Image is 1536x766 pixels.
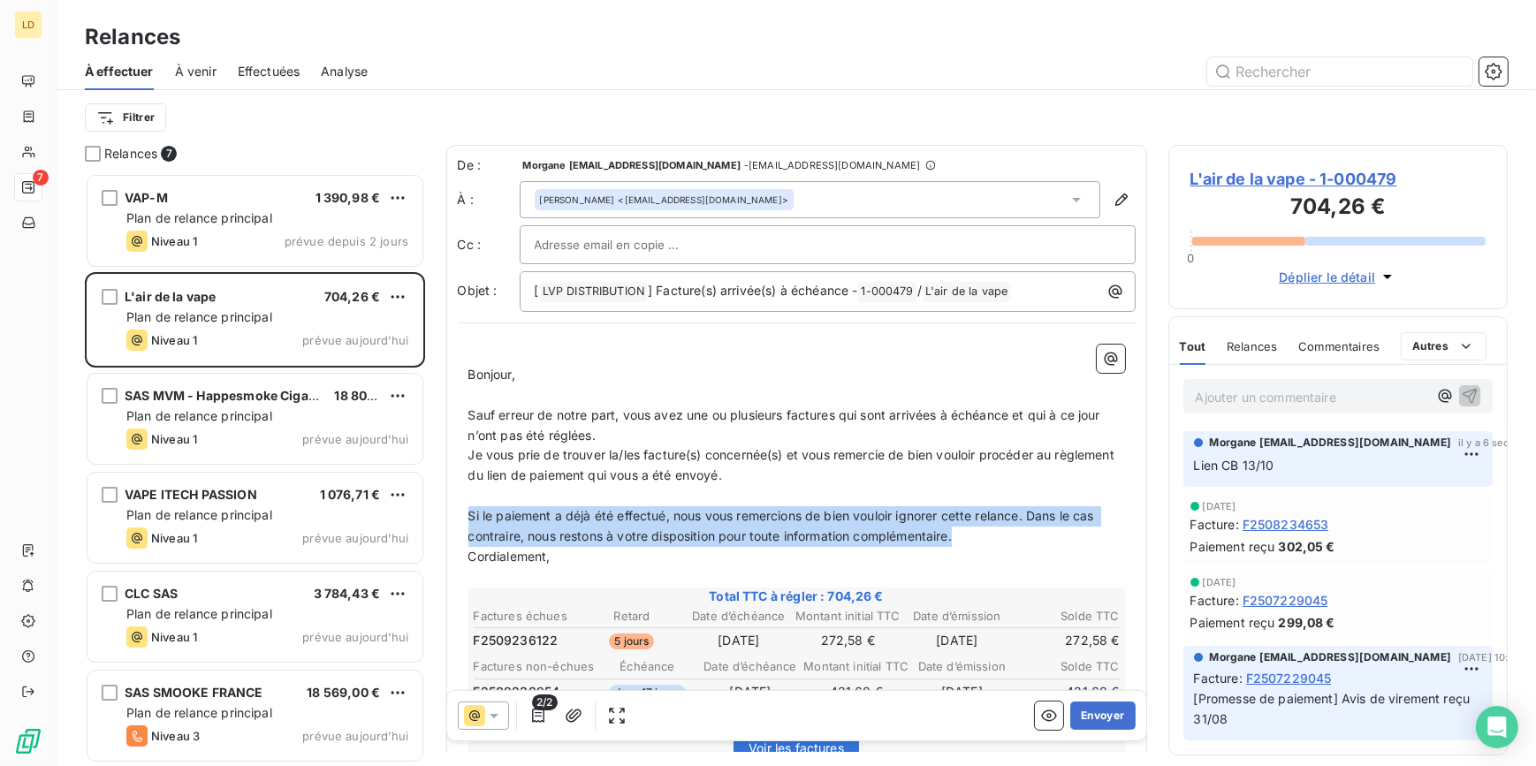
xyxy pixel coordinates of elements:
[1243,515,1329,534] span: F2508234653
[468,407,1104,443] span: Sauf erreur de notre part, vous avez une ou plusieurs factures qui sont arrivées à échéance et qu...
[468,367,515,382] span: Bonjour,
[473,657,596,676] th: Factures non-échues
[1210,435,1451,451] span: Morgane [EMAIL_ADDRESS][DOMAIN_NAME]
[923,282,1010,302] span: L'air de la vape
[858,282,916,302] span: 1-000479
[1180,339,1206,353] span: Tout
[1190,537,1275,556] span: Paiement reçu
[609,685,686,701] span: dans 17 jours
[14,727,42,755] img: Logo LeanPay
[540,193,615,206] span: [PERSON_NAME]
[1194,669,1243,687] span: Facture :
[802,682,909,702] td: 431,68 €
[911,657,1012,676] th: Date d’émission
[1227,339,1277,353] span: Relances
[802,657,909,676] th: Montant initial TTC
[1246,669,1332,687] span: F2507229045
[1207,57,1472,86] input: Rechercher
[1278,537,1334,556] span: 302,05 €
[1458,652,1521,663] span: [DATE] 10:32
[302,531,408,545] span: prévue aujourd’hui
[904,607,1009,626] th: Date d’émission
[1243,591,1328,610] span: F2507229045
[1298,339,1380,353] span: Commentaires
[471,588,1122,605] span: Total TTC à régler : 704,26 €
[238,63,300,80] span: Effectuées
[126,507,272,522] span: Plan de relance principal
[458,283,498,298] span: Objet :
[151,234,197,248] span: Niveau 1
[151,333,197,347] span: Niveau 1
[151,432,197,446] span: Niveau 1
[1014,682,1120,702] td: 431,68 €
[917,283,922,298] span: /
[85,103,166,132] button: Filtrer
[744,160,920,171] span: - [EMAIL_ADDRESS][DOMAIN_NAME]
[1210,649,1451,665] span: Morgane [EMAIL_ADDRESS][DOMAIN_NAME]
[468,508,1098,543] span: Si le paiement a déjà été effectué, nous vous remercions de bien vouloir ignorer cette relance. D...
[125,487,257,502] span: VAPE ITECH PASSION
[126,705,272,720] span: Plan de relance principal
[1190,167,1487,191] span: L'air de la vape - 1-000479
[468,447,1119,482] span: Je vous prie de trouver la/les facture(s) concernée(s) et vous remercie de bien vouloir procéder ...
[126,309,272,324] span: Plan de relance principal
[126,408,272,423] span: Plan de relance principal
[161,146,177,162] span: 7
[302,333,408,347] span: prévue aujourd’hui
[1190,613,1275,632] span: Paiement reçu
[458,191,520,209] label: À :
[324,289,380,304] span: 704,26 €
[321,63,368,80] span: Analyse
[904,631,1009,650] td: [DATE]
[1279,268,1375,286] span: Déplier le détail
[1190,591,1239,610] span: Facture :
[535,231,725,258] input: Adresse email en copie ...
[648,283,857,298] span: ] Facture(s) arrivée(s) à échéance -
[458,156,520,174] span: De :
[175,63,217,80] span: À venir
[699,657,801,676] th: Date d’échéance
[535,283,539,298] span: [
[125,289,216,304] span: L'air de la vape
[151,531,197,545] span: Niveau 1
[699,682,801,702] td: [DATE]
[911,682,1012,702] td: [DATE]
[85,173,425,766] div: grid
[474,632,559,649] span: F2509236122
[532,694,557,710] span: 2/2
[1194,691,1474,726] span: [Promesse de paiement] Avis de virement reçu 31/08
[1401,332,1487,360] button: Autres
[85,63,154,80] span: À effectuer
[1190,515,1239,534] span: Facture :
[125,586,178,601] span: CLC SAS
[125,388,438,403] span: SAS MVM - Happesmoke Cigarettes �lectroniques
[1187,251,1194,265] span: 0
[1203,501,1236,512] span: [DATE]
[302,432,408,446] span: prévue aujourd’hui
[1011,607,1120,626] th: Solde TTC
[302,729,408,743] span: prévue aujourd’hui
[1274,267,1402,287] button: Déplier le détail
[686,631,791,650] td: [DATE]
[609,633,654,649] span: 5 jours
[320,487,381,502] span: 1 076,71 €
[14,11,42,39] div: LD
[307,685,380,700] span: 18 569,00 €
[125,190,168,205] span: VAP-M
[104,145,157,163] span: Relances
[1203,577,1236,588] span: [DATE]
[85,21,180,53] h3: Relances
[473,607,578,626] th: Factures échues
[1190,191,1487,226] h3: 704,26 €
[1194,458,1274,473] span: Lien CB 13/10
[151,729,200,743] span: Niveau 3
[473,682,596,702] td: F2509238954
[540,282,647,302] span: LVP DISTRIBUTION
[126,210,272,225] span: Plan de relance principal
[1011,631,1120,650] td: 272,58 €
[686,607,791,626] th: Date d’échéance
[285,234,408,248] span: prévue depuis 2 jours
[523,160,741,171] span: Morgane [EMAIL_ADDRESS][DOMAIN_NAME]
[126,606,272,621] span: Plan de relance principal
[125,685,263,700] span: SAS SMOOKE FRANCE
